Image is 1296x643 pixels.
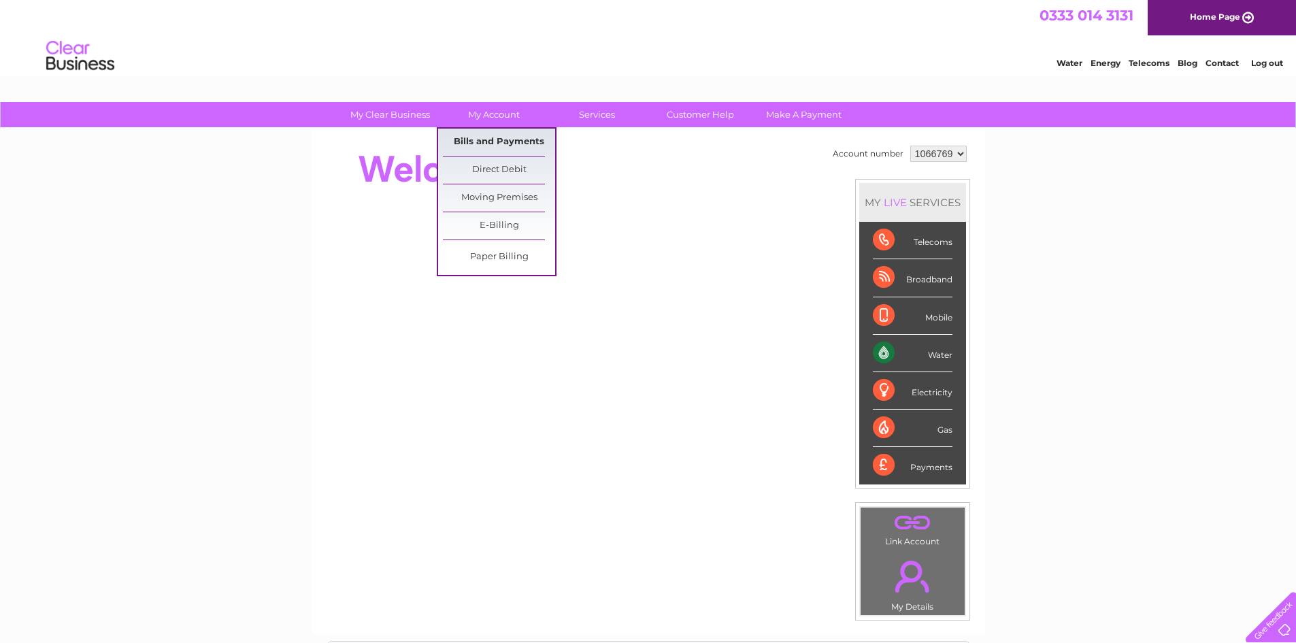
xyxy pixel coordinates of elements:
[860,549,965,616] td: My Details
[443,129,555,156] a: Bills and Payments
[860,507,965,550] td: Link Account
[873,259,952,297] div: Broadband
[1057,58,1082,68] a: Water
[46,35,115,77] img: logo.png
[443,156,555,184] a: Direct Debit
[1091,58,1120,68] a: Energy
[873,222,952,259] div: Telecoms
[873,447,952,484] div: Payments
[748,102,860,127] a: Make A Payment
[881,196,910,209] div: LIVE
[443,244,555,271] a: Paper Billing
[327,7,970,66] div: Clear Business is a trading name of Verastar Limited (registered in [GEOGRAPHIC_DATA] No. 3667643...
[873,335,952,372] div: Water
[1251,58,1283,68] a: Log out
[864,511,961,535] a: .
[1206,58,1239,68] a: Contact
[541,102,653,127] a: Services
[443,212,555,240] a: E-Billing
[1129,58,1169,68] a: Telecoms
[864,553,961,600] a: .
[873,372,952,410] div: Electricity
[1040,7,1133,24] a: 0333 014 3131
[829,142,907,165] td: Account number
[1178,58,1197,68] a: Blog
[644,102,757,127] a: Customer Help
[873,410,952,447] div: Gas
[334,102,446,127] a: My Clear Business
[873,297,952,335] div: Mobile
[437,102,550,127] a: My Account
[443,184,555,212] a: Moving Premises
[859,183,966,222] div: MY SERVICES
